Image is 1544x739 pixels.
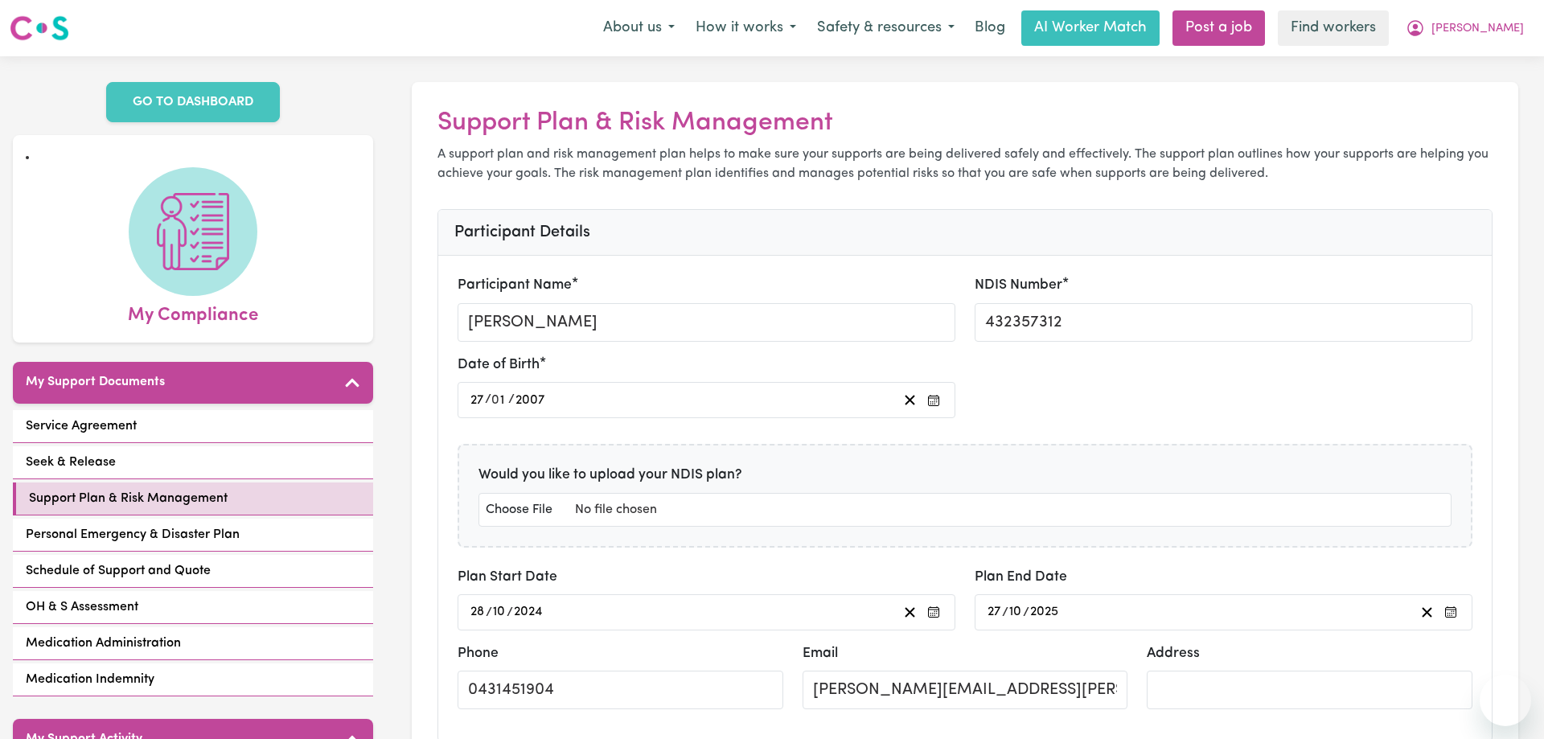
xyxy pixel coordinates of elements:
[1278,10,1389,46] a: Find workers
[458,355,540,376] label: Date of Birth
[1008,601,1023,623] input: --
[492,601,507,623] input: --
[987,601,1002,623] input: --
[513,601,544,623] input: ----
[975,275,1062,296] label: NDIS Number
[1147,643,1200,664] label: Address
[492,389,507,411] input: --
[13,362,373,404] button: My Support Documents
[458,643,499,664] label: Phone
[26,167,360,330] a: My Compliance
[508,393,515,408] span: /
[26,597,138,617] span: OH & S Assessment
[454,223,1476,242] h3: Participant Details
[1002,605,1008,619] span: /
[1172,10,1265,46] a: Post a job
[26,634,181,653] span: Medication Administration
[491,394,499,407] span: 0
[593,11,685,45] button: About us
[13,482,373,515] a: Support Plan & Risk Management
[26,525,240,544] span: Personal Emergency & Disaster Plan
[1021,10,1160,46] a: AI Worker Match
[26,561,211,581] span: Schedule of Support and Quote
[13,519,373,552] a: Personal Emergency & Disaster Plan
[485,393,491,408] span: /
[458,275,572,296] label: Participant Name
[10,14,69,43] img: Careseekers logo
[13,627,373,660] a: Medication Administration
[807,11,965,45] button: Safety & resources
[1431,20,1524,38] span: [PERSON_NAME]
[13,446,373,479] a: Seek & Release
[13,591,373,624] a: OH & S Assessment
[437,145,1493,183] p: A support plan and risk management plan helps to make sure your supports are being delivered safe...
[106,82,280,122] a: GO TO DASHBOARD
[10,10,69,47] a: Careseekers logo
[13,555,373,588] a: Schedule of Support and Quote
[13,410,373,443] a: Service Agreement
[128,296,258,330] span: My Compliance
[1480,675,1531,726] iframe: Button to launch messaging window
[458,567,557,588] label: Plan Start Date
[29,489,228,508] span: Support Plan & Risk Management
[803,643,838,664] label: Email
[470,389,485,411] input: --
[26,417,137,436] span: Service Agreement
[685,11,807,45] button: How it works
[1395,11,1534,45] button: My Account
[975,567,1067,588] label: Plan End Date
[26,453,116,472] span: Seek & Release
[478,465,742,486] label: Would you like to upload your NDIS plan?
[965,10,1015,46] a: Blog
[515,389,546,411] input: ----
[13,663,373,696] a: Medication Indemnity
[437,108,1493,138] h2: Support Plan & Risk Management
[26,670,154,689] span: Medication Indemnity
[507,605,513,619] span: /
[1029,601,1060,623] input: ----
[1023,605,1029,619] span: /
[26,375,165,390] h5: My Support Documents
[486,605,492,619] span: /
[470,601,486,623] input: --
